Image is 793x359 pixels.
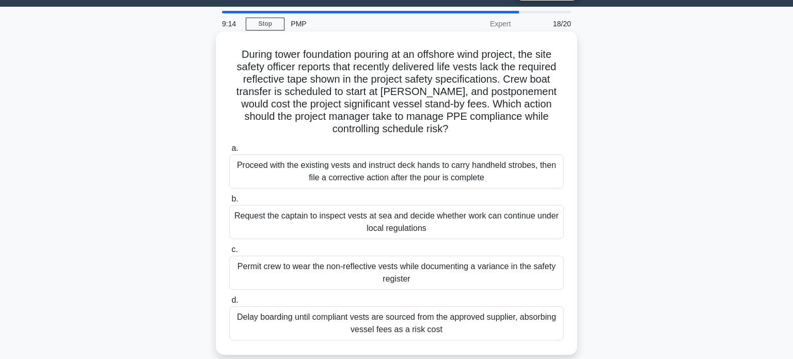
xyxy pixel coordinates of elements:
span: c. [231,245,237,254]
div: 9:14 [216,13,246,34]
div: Request the captain to inspect vests at sea and decide whether work can continue under local regu... [229,205,564,239]
span: a. [231,144,238,152]
span: d. [231,295,238,304]
a: Stop [246,18,284,30]
span: b. [231,194,238,203]
div: Delay boarding until compliant vests are sourced from the approved supplier, absorbing vessel fee... [229,306,564,340]
div: Permit crew to wear the non-reflective vests while documenting a variance in the safety register [229,256,564,290]
div: 18/20 [517,13,577,34]
h5: During tower foundation pouring at an offshore wind project, the site safety officer reports that... [228,48,565,136]
div: Proceed with the existing vests and instruct deck hands to carry handheld strobes, then file a co... [229,154,564,189]
div: PMP [284,13,426,34]
div: Expert [426,13,517,34]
